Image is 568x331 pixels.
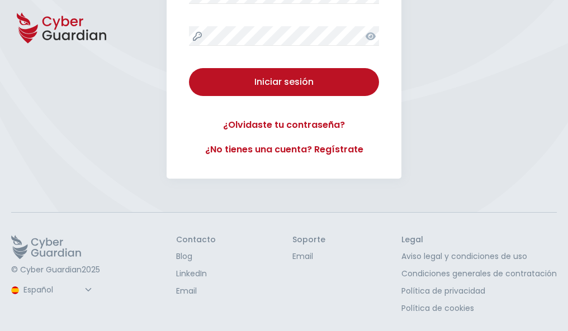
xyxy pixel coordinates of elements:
a: Email [176,285,216,297]
a: Condiciones generales de contratación [401,268,557,280]
h3: Contacto [176,235,216,245]
a: ¿No tienes una cuenta? Regístrate [189,143,379,156]
button: Iniciar sesión [189,68,379,96]
img: region-logo [11,286,19,294]
h3: Soporte [292,235,325,245]
div: Iniciar sesión [197,75,371,89]
a: Política de privacidad [401,285,557,297]
h3: Legal [401,235,557,245]
a: Aviso legal y condiciones de uso [401,251,557,262]
a: Política de cookies [401,303,557,314]
a: Blog [176,251,216,262]
a: ¿Olvidaste tu contraseña? [189,118,379,132]
a: Email [292,251,325,262]
p: © Cyber Guardian 2025 [11,265,100,275]
a: LinkedIn [176,268,216,280]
